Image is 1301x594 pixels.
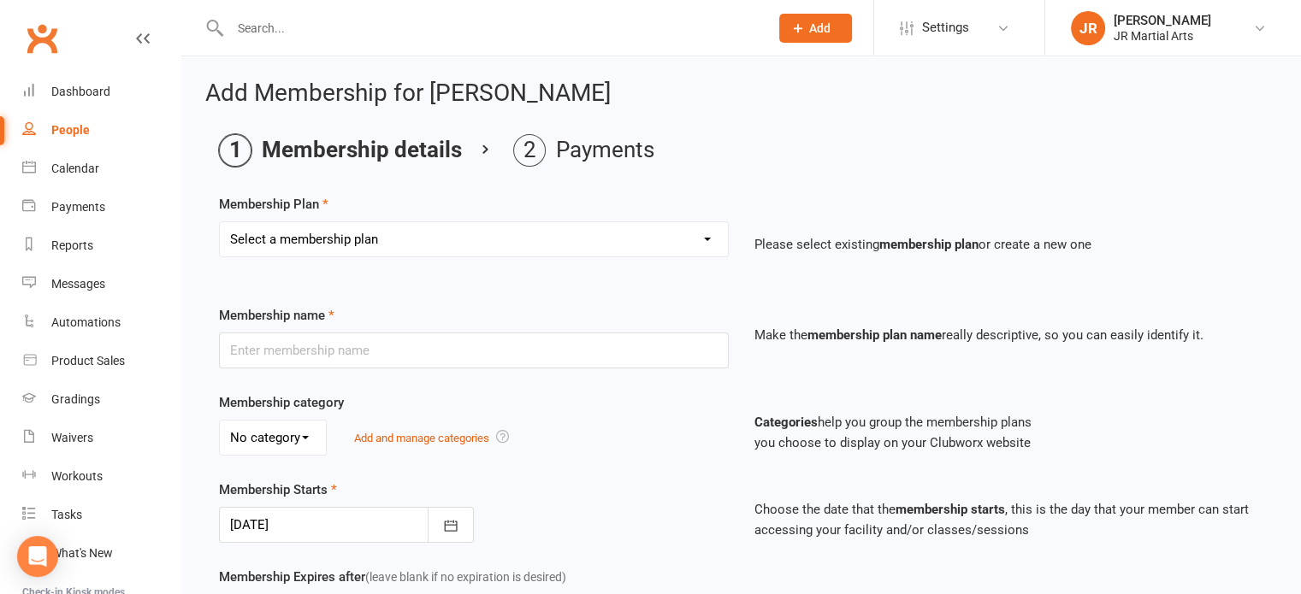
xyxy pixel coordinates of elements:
[22,265,180,303] a: Messages
[219,305,334,326] label: Membership name
[21,17,63,60] a: Clubworx
[807,327,942,343] strong: membership plan name
[51,469,103,483] div: Workouts
[754,499,1264,540] p: Choose the date that the , this is the day that your member can start accessing your facility and...
[51,354,125,368] div: Product Sales
[809,21,831,35] span: Add
[51,200,105,214] div: Payments
[22,111,180,150] a: People
[51,85,110,98] div: Dashboard
[51,546,113,560] div: What's New
[219,332,729,368] input: Enter membership name
[51,277,105,291] div: Messages
[22,226,180,265] a: Reports
[1114,28,1211,44] div: JR Martial Arts
[225,16,757,40] input: Search...
[22,73,180,111] a: Dashboard
[754,325,1264,345] p: Make the really descriptive, so you can easily identify it.
[219,392,344,413] label: Membership category
[779,14,852,43] button: Add
[219,479,337,500] label: Membership Starts
[896,502,1005,517] strong: membership starts
[51,431,93,444] div: Waivers
[219,567,566,587] label: Membership Expires after
[922,9,969,47] span: Settings
[51,392,100,406] div: Gradings
[51,238,93,252] div: Reports
[22,419,180,457] a: Waivers
[879,237,979,252] strong: membership plan
[51,315,121,329] div: Automations
[1071,11,1105,45] div: JR
[1114,13,1211,28] div: [PERSON_NAME]
[22,380,180,419] a: Gradings
[51,123,90,137] div: People
[205,80,1277,107] h2: Add Membership for [PERSON_NAME]
[22,457,180,496] a: Workouts
[51,162,99,175] div: Calendar
[17,536,58,577] div: Open Intercom Messenger
[22,534,180,573] a: What's New
[22,188,180,226] a: Payments
[219,194,328,215] label: Membership Plan
[754,412,1264,453] p: help you group the membership plans you choose to display on your Clubworx website
[22,342,180,380] a: Product Sales
[22,150,180,188] a: Calendar
[354,432,489,444] a: Add and manage categories
[22,496,180,534] a: Tasks
[51,508,82,521] div: Tasks
[365,570,566,584] span: (leave blank if no expiration is desired)
[513,134,654,167] li: Payments
[219,134,462,167] li: Membership details
[754,234,1264,255] p: Please select existing or create a new one
[754,415,818,430] strong: Categories
[22,303,180,342] a: Automations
